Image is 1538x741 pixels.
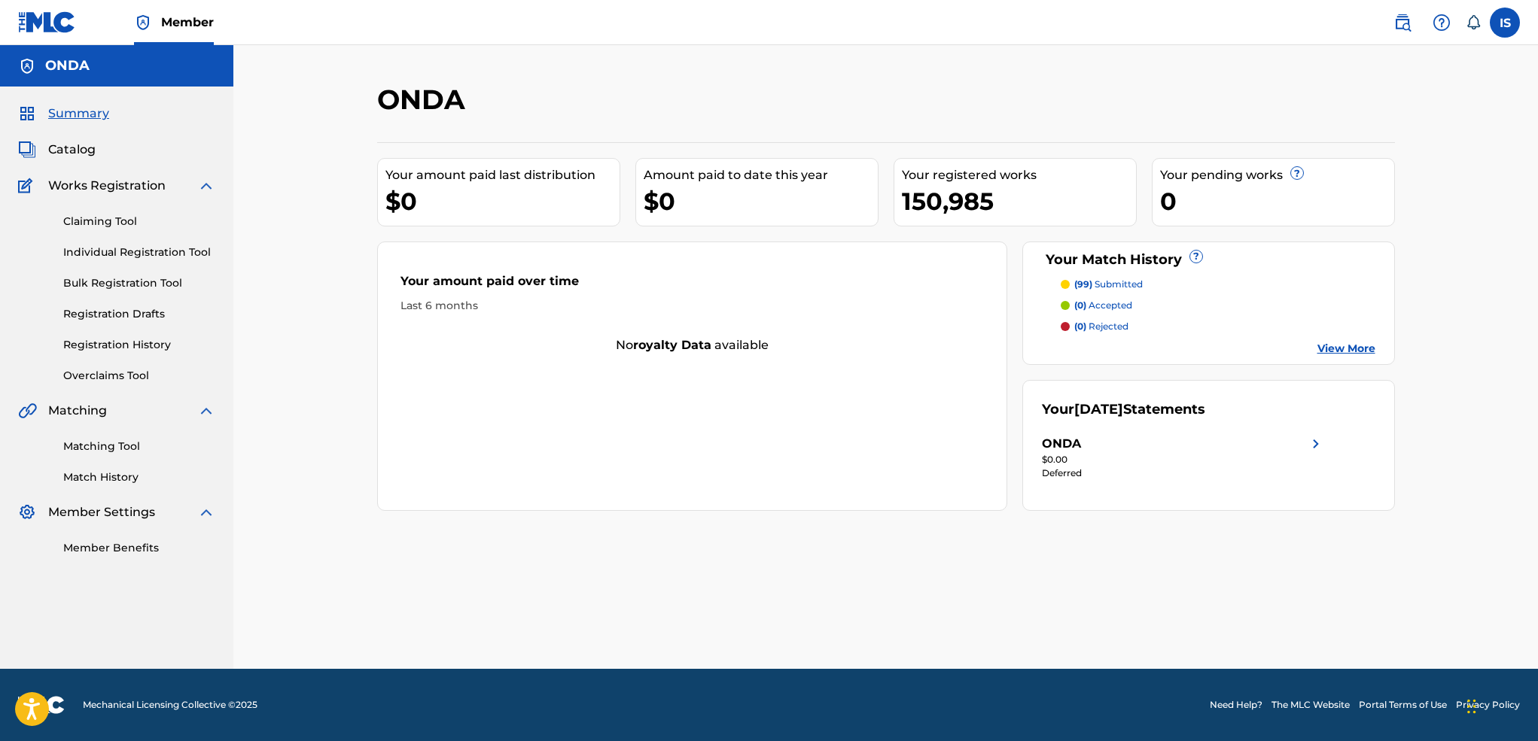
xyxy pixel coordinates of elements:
span: Member Settings [48,503,155,521]
a: SummarySummary [18,105,109,123]
div: 0 [1160,184,1394,218]
img: help [1433,14,1451,32]
img: Member Settings [18,503,36,521]
div: Amount paid to date this year [644,166,878,184]
div: Your amount paid over time [400,272,985,298]
p: submitted [1074,278,1143,291]
img: Top Rightsholder [134,14,152,32]
h5: ONDA [45,57,90,74]
img: Works Registration [18,177,38,195]
span: (99) [1074,278,1092,290]
span: Matching [48,402,107,420]
span: Mechanical Licensing Collective © 2025 [83,698,257,712]
img: expand [197,503,215,521]
a: View More [1317,341,1375,357]
img: logo [18,696,65,714]
h2: ONDA [377,83,473,117]
img: expand [197,402,215,420]
div: Help [1427,8,1457,38]
div: Notifications [1466,15,1481,30]
a: (0) accepted [1061,299,1375,312]
a: Need Help? [1210,698,1262,712]
div: Last 6 months [400,298,985,314]
div: No available [378,336,1007,354]
a: (0) rejected [1061,320,1375,333]
a: ONDAright chevron icon$0.00Deferred [1042,435,1325,480]
span: Catalog [48,141,96,159]
a: Public Search [1387,8,1418,38]
img: Catalog [18,141,36,159]
div: Your Match History [1042,250,1375,270]
iframe: Resource Center [1496,496,1538,617]
div: $0 [644,184,878,218]
span: ? [1291,167,1303,179]
span: (0) [1074,320,1086,332]
img: expand [197,177,215,195]
span: ? [1190,251,1202,263]
img: Summary [18,105,36,123]
p: accepted [1074,299,1132,312]
a: Member Benefits [63,540,215,556]
a: Match History [63,469,215,485]
span: Member [161,14,214,31]
a: Individual Registration Tool [63,244,215,260]
strong: royalty data [633,338,711,352]
div: Widget de chat [1463,669,1538,741]
img: MLC Logo [18,11,76,33]
iframe: Chat Widget [1463,669,1538,741]
div: $0.00 [1042,453,1325,466]
img: Matching [18,402,37,420]
div: User Menu [1490,8,1520,38]
div: ONDA [1042,435,1081,453]
a: Bulk Registration Tool [63,275,215,291]
div: $0 [385,184,620,218]
img: right chevron icon [1307,435,1325,453]
a: The MLC Website [1272,698,1350,712]
a: CatalogCatalog [18,141,96,159]
a: Privacy Policy [1456,698,1520,712]
img: search [1393,14,1412,32]
a: Portal Terms of Use [1359,698,1447,712]
a: (99) submitted [1061,278,1375,291]
div: Your pending works [1160,166,1394,184]
div: Your amount paid last distribution [385,166,620,184]
div: Your registered works [902,166,1136,184]
p: rejected [1074,320,1128,333]
a: Matching Tool [63,439,215,454]
span: Works Registration [48,177,166,195]
span: Summary [48,105,109,123]
span: (0) [1074,299,1086,311]
div: Your Statements [1042,399,1205,420]
div: Glisser [1467,684,1476,729]
span: [DATE] [1074,401,1123,418]
div: Deferred [1042,466,1325,480]
div: 150,985 [902,184,1136,218]
img: Accounts [18,57,36,75]
a: Registration Drafts [63,306,215,322]
a: Registration History [63,337,215,353]
a: Claiming Tool [63,214,215,229]
a: Overclaims Tool [63,368,215,384]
